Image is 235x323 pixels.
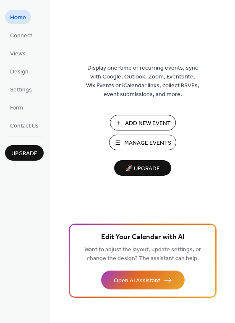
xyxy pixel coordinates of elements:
[11,149,37,158] span: Upgrade
[109,135,176,150] button: Manage Events
[5,10,31,24] a: Home
[101,232,185,243] span: Edit Your Calendar with AI
[101,271,185,289] button: Open AI Assistant
[5,100,28,114] a: Form
[5,28,37,42] a: Connect
[125,119,171,128] span: Add New Event
[114,160,171,176] button: 🚀 Upgrade
[114,276,160,285] span: Open AI Assistant
[119,163,166,175] span: 🚀 Upgrade
[10,122,39,130] span: Contact Us
[10,104,23,112] span: Form
[10,86,32,94] span: Settings
[5,82,37,96] a: Settings
[5,64,34,78] a: Design
[10,68,29,76] span: Design
[86,64,199,99] span: Display one-time or recurring events, sync with Google, Outlook, Zoom, Eventbrite, Wix Events or ...
[5,145,44,161] button: Upgrade
[110,115,176,130] button: Add New Event
[5,46,31,60] a: Views
[10,49,26,58] span: Views
[84,244,201,264] span: Want to adjust the layout, update settings, or change the design? The assistant can help.
[10,31,32,40] span: Connect
[124,139,171,148] span: Manage Events
[10,13,26,22] span: Home
[5,118,44,132] a: Contact Us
